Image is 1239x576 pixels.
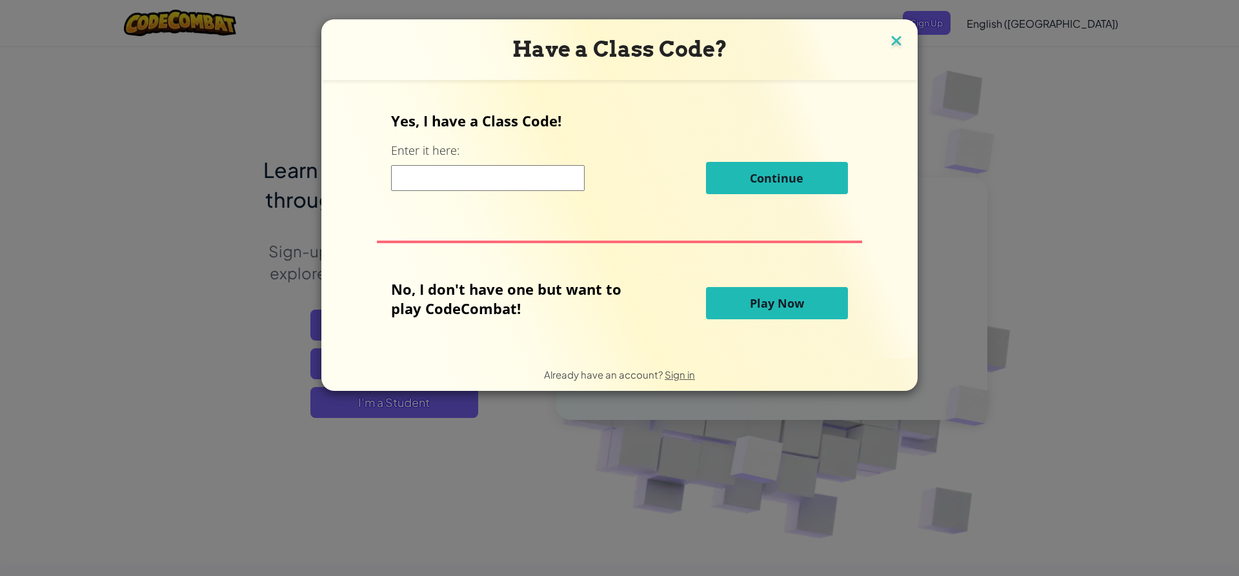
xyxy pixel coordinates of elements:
button: Continue [706,162,848,194]
span: Continue [750,170,803,186]
a: Sign in [665,368,695,381]
button: Play Now [706,287,848,319]
img: close icon [888,32,905,52]
p: Yes, I have a Class Code! [391,111,847,130]
label: Enter it here: [391,143,459,159]
span: Already have an account? [544,368,665,381]
span: Have a Class Code? [512,36,727,62]
p: No, I don't have one but want to play CodeCombat! [391,279,641,318]
span: Play Now [750,295,804,311]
